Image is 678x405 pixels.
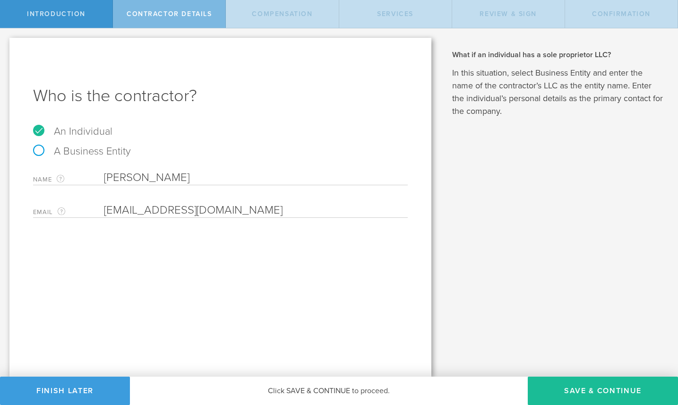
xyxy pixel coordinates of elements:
h1: Who is the contractor? [33,85,408,107]
label: Email [33,207,104,217]
span: Services [377,10,413,18]
span: Review & sign [480,10,537,18]
label: A Business Entity [33,145,131,157]
label: Name [33,174,104,185]
button: Save & Continue [528,377,678,405]
input: Required [104,171,408,185]
span: Introduction [27,10,86,18]
div: Click SAVE & CONTINUE to proceed. [130,377,528,405]
input: Required [104,203,403,217]
label: An Individual [33,125,112,138]
span: Confirmation [592,10,651,18]
span: Compensation [252,10,312,18]
p: In this situation, select Business Entity and enter the name of the contractor’s LLC as the entit... [452,67,664,118]
h2: What if an individual has a sole proprietor LLC? [452,50,664,60]
span: Contractor details [127,10,212,18]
